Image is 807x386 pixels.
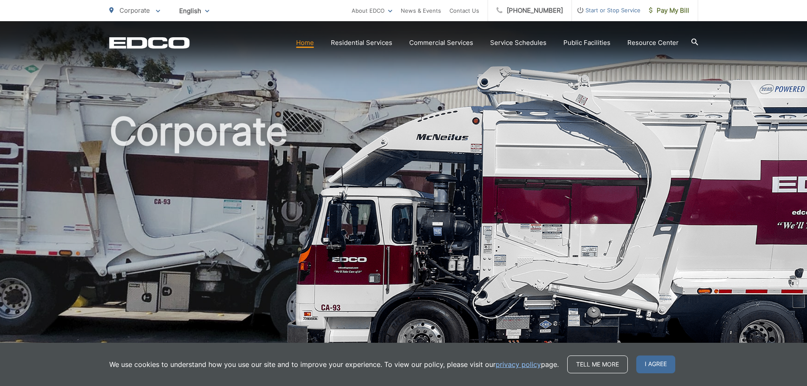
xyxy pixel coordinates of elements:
a: Public Facilities [563,38,610,48]
a: Tell me more [567,355,628,373]
a: About EDCO [352,6,392,16]
span: Pay My Bill [649,6,689,16]
a: Resource Center [627,38,679,48]
a: Residential Services [331,38,392,48]
a: Service Schedules [490,38,546,48]
a: EDCD logo. Return to the homepage. [109,37,190,49]
a: Home [296,38,314,48]
a: Contact Us [449,6,479,16]
a: privacy policy [496,359,541,369]
a: News & Events [401,6,441,16]
span: English [173,3,216,18]
h1: Corporate [109,110,698,378]
p: We use cookies to understand how you use our site and to improve your experience. To view our pol... [109,359,559,369]
a: Commercial Services [409,38,473,48]
span: I agree [636,355,675,373]
span: Corporate [119,6,150,14]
